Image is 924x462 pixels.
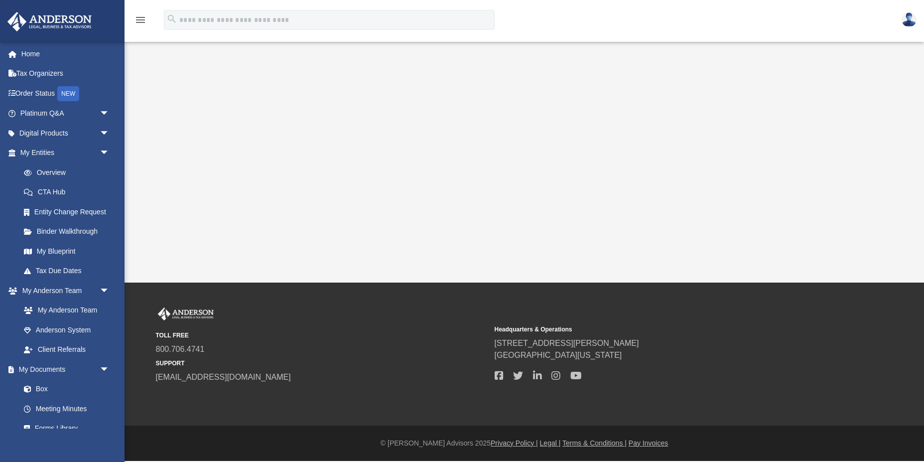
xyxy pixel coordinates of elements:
div: © [PERSON_NAME] Advisors 2025 [125,438,924,449]
a: My Anderson Teamarrow_drop_down [7,281,120,301]
a: Order StatusNEW [7,83,125,104]
a: Box [14,379,115,399]
a: My Anderson Team [14,301,115,320]
div: NEW [57,86,79,101]
a: Entity Change Request [14,202,125,222]
img: Anderson Advisors Platinum Portal [156,308,216,320]
a: Home [7,44,125,64]
a: [GEOGRAPHIC_DATA][US_STATE] [495,351,622,359]
a: Client Referrals [14,340,120,360]
small: SUPPORT [156,359,488,368]
i: menu [134,14,146,26]
a: [EMAIL_ADDRESS][DOMAIN_NAME] [156,373,291,381]
a: CTA Hub [14,182,125,202]
a: Meeting Minutes [14,399,120,419]
a: Tax Organizers [7,64,125,84]
span: arrow_drop_down [100,123,120,144]
a: Forms Library [14,419,115,439]
a: My Documentsarrow_drop_down [7,359,120,379]
span: arrow_drop_down [100,281,120,301]
a: [STREET_ADDRESS][PERSON_NAME] [495,339,639,347]
span: arrow_drop_down [100,104,120,124]
a: Overview [14,162,125,182]
span: arrow_drop_down [100,359,120,380]
a: menu [134,19,146,26]
small: Headquarters & Operations [495,325,826,334]
a: Binder Walkthrough [14,222,125,242]
a: Legal | [540,439,561,447]
a: My Blueprint [14,241,120,261]
a: 800.706.4741 [156,345,205,353]
i: search [166,13,177,24]
small: TOLL FREE [156,331,488,340]
a: Terms & Conditions | [562,439,627,447]
span: arrow_drop_down [100,143,120,163]
a: My Entitiesarrow_drop_down [7,143,125,163]
img: User Pic [902,12,917,27]
a: Anderson System [14,320,120,340]
img: Anderson Advisors Platinum Portal [4,12,95,31]
a: Pay Invoices [629,439,668,447]
a: Platinum Q&Aarrow_drop_down [7,104,125,124]
a: Tax Due Dates [14,261,125,281]
a: Privacy Policy | [491,439,538,447]
a: Digital Productsarrow_drop_down [7,123,125,143]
